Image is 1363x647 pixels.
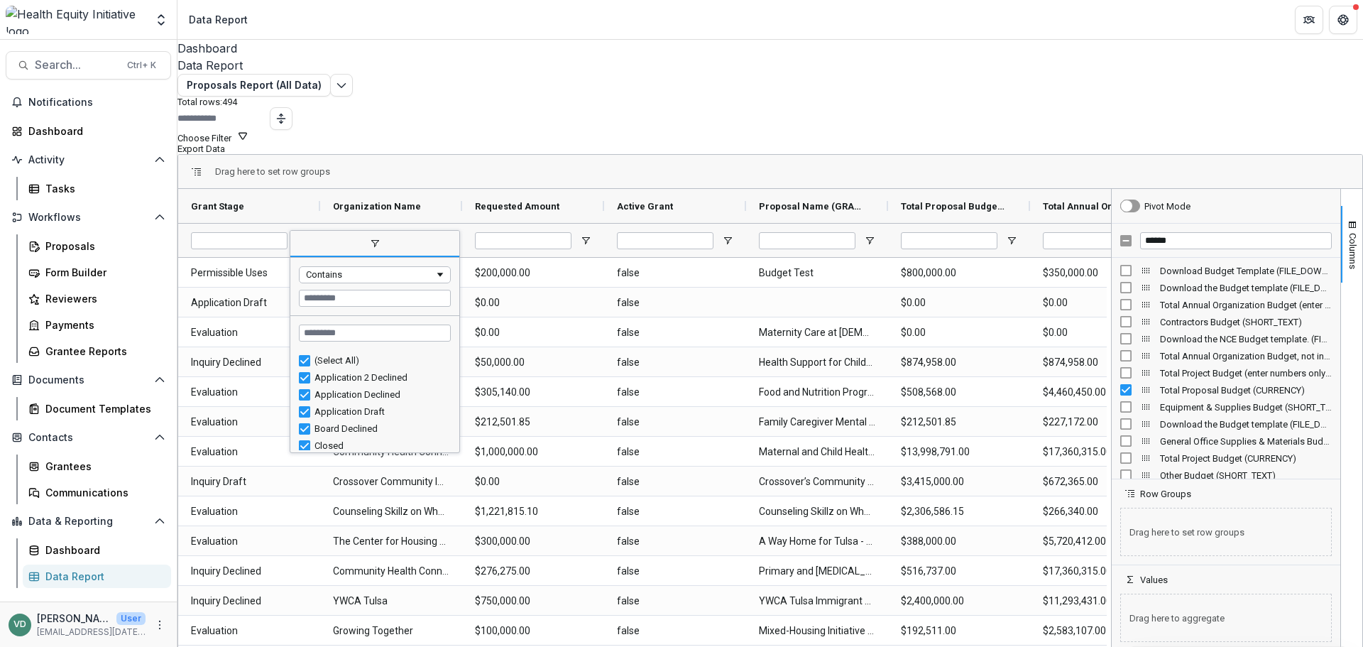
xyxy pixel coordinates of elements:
input: Proposal Name (GRANT_PROP_TITLE) Filter Input [759,232,855,249]
span: $100,000.00 [475,616,591,646]
div: Download Budget Template (FILE_DOWNLOAD) Column [1112,262,1340,279]
span: $0.00 [1043,288,1159,317]
div: Ctrl + K [124,58,159,73]
span: $0.00 [1043,318,1159,347]
nav: breadcrumb [183,9,253,30]
span: false [617,259,733,288]
div: Other Budget (SHORT_TEXT) Column [1112,467,1340,484]
span: Other Budget (SHORT_TEXT) [1160,470,1332,481]
div: Application Draft [314,406,447,417]
div: Equipment & Supplies Budget (SHORT_TEXT) Column [1112,398,1340,415]
span: $17,360,315.00 [1043,557,1159,586]
span: Total Annual Organization Budget, not including this request (CURRENCY) [1043,201,1148,212]
span: $516,737.00 [901,557,1017,586]
span: Contractors Budget (SHORT_TEXT) [1160,317,1332,327]
span: $50,000.00 [475,348,591,377]
span: Activity [28,154,148,166]
div: Tasks [45,181,160,196]
span: Health Support for Children in [PERSON_NAME] Care [759,348,875,377]
span: Primary and [MEDICAL_DATA] Care Support [759,557,875,586]
span: Family Caregiver Mental Health & Respite Program [759,408,875,437]
div: Filtering operator [299,266,451,283]
span: Total Proposal Budget (CURRENCY) [901,201,1006,212]
span: false [617,288,733,317]
span: $2,400,000.00 [901,587,1017,616]
span: Maternal and Child Health Capital Expansion [759,437,875,467]
span: $874,958.00 [1043,348,1159,377]
div: (Select All) [314,355,447,366]
span: Row Groups [1140,489,1191,499]
span: Crossover’s Community Land Trust [759,467,875,496]
div: Reviewers [45,291,160,306]
span: $5,720,412.00 [1043,527,1159,556]
a: Tasks [23,177,171,200]
span: Grant Stage [191,201,244,212]
span: Download the Budget template (FILE_DOWNLOAD) [1160,419,1332,430]
span: Evaluation [191,318,307,347]
span: Counseling Skillz on Wheelz [759,497,875,526]
span: Food and Nutrition Program for People Living with [MEDICAL_DATA] and HCV - Tulsa CARES [759,378,875,407]
span: Inquiry Declined [191,557,307,586]
span: $13,998,791.00 [901,437,1017,467]
div: Communications [45,485,160,500]
span: false [617,408,733,437]
span: Inquiry Draft [191,467,307,496]
div: Closed [314,440,447,451]
a: Document Templates [23,397,171,420]
span: $227,172.00 [1043,408,1159,437]
div: Contractors Budget (SHORT_TEXT) Column [1112,313,1340,330]
div: Pivot Mode [1144,201,1190,212]
input: Total Proposal Budget (CURRENCY) Filter Input [901,232,997,249]
a: Dashboard [23,538,171,562]
button: Open Filter Menu [580,235,591,246]
span: false [617,437,733,467]
span: $508,568.00 [901,378,1017,407]
input: Search filter values [299,325,451,342]
button: Toggle auto height [270,107,292,130]
div: General Office Supplies & Materials Budget (SHORT_TEXT) Column [1112,433,1340,450]
span: Application Draft [191,288,307,317]
span: false [617,378,733,407]
span: $2,306,586.15 [901,497,1017,526]
span: $1,000,000.00 [475,437,591,467]
span: YWCA Tulsa Immigrant and Refugee Services - Refugee Health Promotion [759,587,875,616]
span: false [617,527,733,556]
span: false [617,616,733,646]
span: Proposal Name (GRANT_PROP_TITLE) [759,201,864,212]
span: Crossover Community Impact [333,467,449,496]
span: Total Annual Organization Budget, not including this request (enter numbers only) (CURRENCY) [1160,351,1332,361]
div: Total Project Budget (CURRENCY) Column [1112,450,1340,467]
span: Community Health Connection Inc. [333,557,449,586]
span: $388,000.00 [901,527,1017,556]
button: Open Activity [6,148,171,171]
span: $0.00 [901,318,1017,347]
span: YWCA Tulsa [333,587,449,616]
span: false [617,467,733,496]
span: Inquiry Declined [191,587,307,616]
a: Form Builder [23,261,171,284]
span: $276,275.00 [475,557,591,586]
span: $0.00 [475,288,591,317]
button: Open Contacts [6,426,171,449]
span: Total Project Budget (CURRENCY) [1160,453,1332,464]
span: Equipment & Supplies Budget (SHORT_TEXT) [1160,402,1332,413]
div: Total Project Budget (enter numbers only) (CURRENCY) Column [1112,364,1340,381]
span: Evaluation [191,616,307,646]
input: Filter Value [299,290,451,307]
span: Inquiry Declined [191,348,307,377]
span: Active Grant [617,201,673,212]
span: $672,365.00 [1043,467,1159,496]
div: Dashboard [45,543,160,558]
span: $192,511.00 [901,616,1017,646]
span: $0.00 [475,318,591,347]
span: $266,340.00 [1043,497,1159,526]
p: [PERSON_NAME] [37,611,111,626]
span: Total Annual Organization Budget (enter numbers only) (CURRENCY) [1160,300,1332,310]
div: Contains [306,269,434,280]
button: Open entity switcher [151,6,171,34]
a: Data Report [177,57,1363,74]
div: Total Proposal Budget (CURRENCY) Column [1112,381,1340,398]
a: Dashboard [6,119,171,143]
button: More [151,616,168,634]
span: Data & Reporting [28,516,148,528]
